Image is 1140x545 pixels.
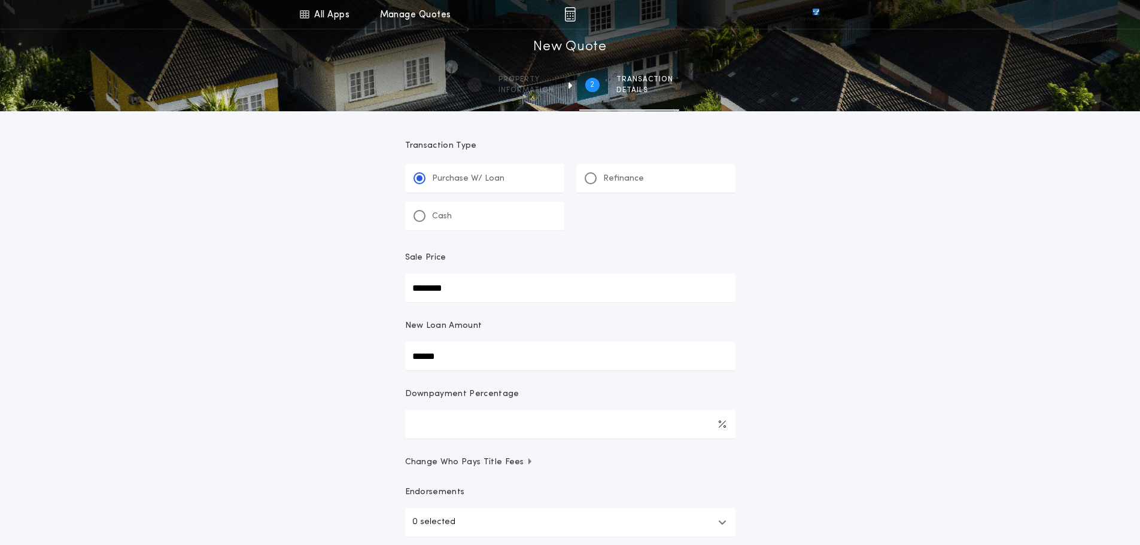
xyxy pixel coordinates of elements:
input: Downpayment Percentage [405,410,735,439]
h2: 2 [590,80,594,90]
p: Purchase W/ Loan [432,173,504,185]
span: information [498,86,554,95]
p: Downpayment Percentage [405,388,519,400]
button: Change Who Pays Title Fees [405,456,735,468]
p: Transaction Type [405,140,735,152]
p: Cash [432,211,452,223]
button: 0 selected [405,508,735,537]
p: Sale Price [405,252,446,264]
p: 0 selected [412,515,455,529]
p: New Loan Amount [405,320,482,332]
span: Transaction [616,75,673,84]
input: Sale Price [405,273,735,302]
span: details [616,86,673,95]
p: Refinance [603,173,644,185]
img: vs-icon [791,8,841,20]
input: New Loan Amount [405,342,735,370]
span: Property [498,75,554,84]
img: img [564,7,576,22]
p: Endorsements [405,486,735,498]
h1: New Quote [533,38,606,57]
span: Change Who Pays Title Fees [405,456,534,468]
